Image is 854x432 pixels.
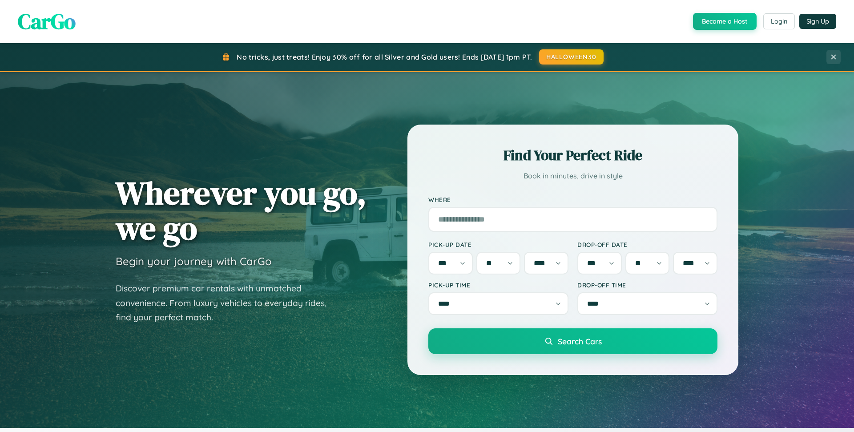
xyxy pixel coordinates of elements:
[18,7,76,36] span: CarGo
[799,14,836,29] button: Sign Up
[693,13,757,30] button: Become a Host
[558,336,602,346] span: Search Cars
[539,49,604,65] button: HALLOWEEN30
[428,328,717,354] button: Search Cars
[116,175,367,246] h1: Wherever you go, we go
[116,281,338,325] p: Discover premium car rentals with unmatched convenience. From luxury vehicles to everyday rides, ...
[428,145,717,165] h2: Find Your Perfect Ride
[428,170,717,182] p: Book in minutes, drive in style
[428,196,717,203] label: Where
[763,13,795,29] button: Login
[577,241,717,248] label: Drop-off Date
[577,281,717,289] label: Drop-off Time
[237,52,532,61] span: No tricks, just treats! Enjoy 30% off for all Silver and Gold users! Ends [DATE] 1pm PT.
[116,254,272,268] h3: Begin your journey with CarGo
[428,281,568,289] label: Pick-up Time
[428,241,568,248] label: Pick-up Date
